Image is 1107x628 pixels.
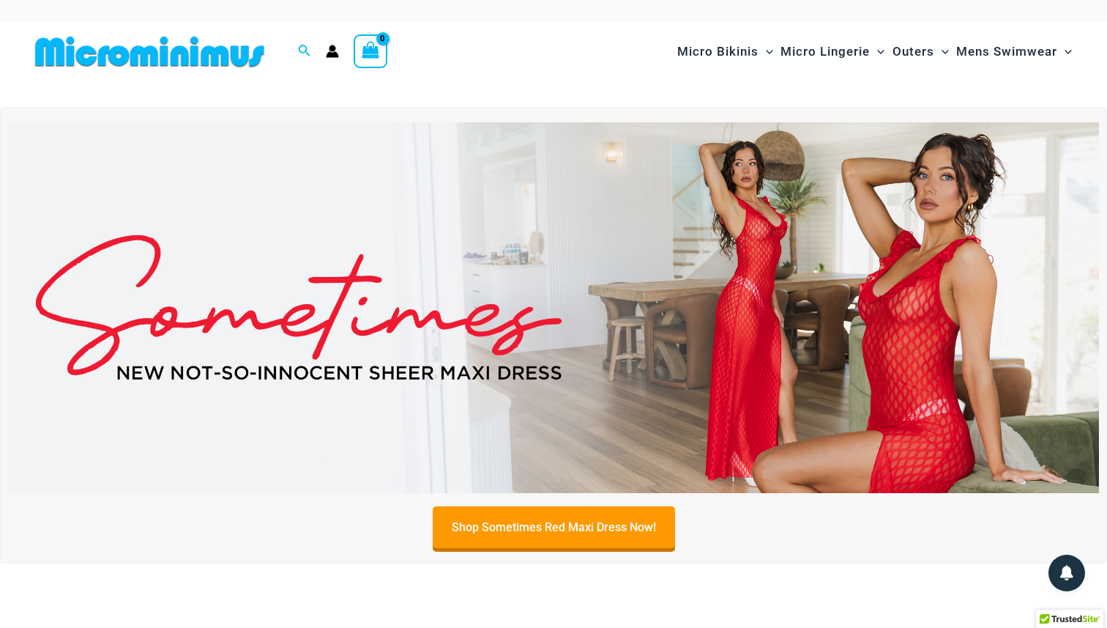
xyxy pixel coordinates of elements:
a: Account icon link [326,45,339,58]
a: View Shopping Cart, empty [354,34,387,68]
a: Mens SwimwearMenu ToggleMenu Toggle [953,29,1076,74]
a: OutersMenu ToggleMenu Toggle [889,29,953,74]
a: Micro LingerieMenu ToggleMenu Toggle [777,29,888,74]
span: Menu Toggle [870,33,884,70]
span: Outers [892,33,934,70]
span: Mens Swimwear [956,33,1057,70]
span: Menu Toggle [758,33,773,70]
span: Micro Lingerie [780,33,870,70]
a: Search icon link [298,43,311,61]
span: Menu Toggle [934,33,949,70]
a: Micro BikinisMenu ToggleMenu Toggle [674,29,777,74]
nav: Site Navigation [671,27,1078,76]
img: MM SHOP LOGO FLAT [29,35,270,68]
span: Menu Toggle [1057,33,1072,70]
img: Sometimes Red Maxi Dress [8,122,1099,493]
span: Micro Bikinis [677,33,758,70]
a: Shop Sometimes Red Maxi Dress Now! [433,506,675,548]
